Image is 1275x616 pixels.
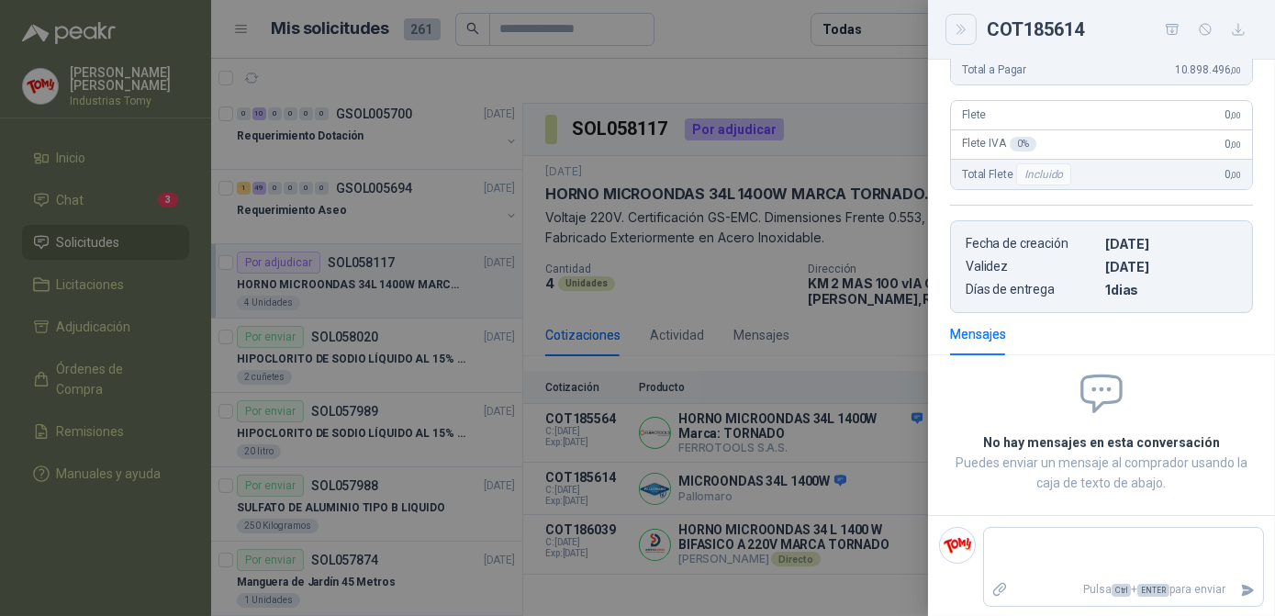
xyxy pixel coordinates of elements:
[1112,584,1131,597] span: Ctrl
[1105,236,1237,252] p: [DATE]
[966,259,1098,274] p: Validez
[1137,584,1169,597] span: ENTER
[1105,259,1237,274] p: [DATE]
[1225,108,1241,121] span: 0
[966,282,1098,297] p: Días de entrega
[950,324,1006,344] div: Mensajes
[950,453,1253,493] p: Puedes enviar un mensaje al comprador usando la caja de texto de abajo.
[1230,65,1241,75] span: ,00
[984,574,1015,606] label: Adjuntar archivos
[1010,137,1036,151] div: 0 %
[950,432,1253,453] h2: No hay mensajes en esta conversación
[1225,138,1241,151] span: 0
[987,15,1253,44] div: COT185614
[1225,168,1241,181] span: 0
[1015,574,1234,606] p: Pulsa + para enviar
[962,63,1026,76] span: Total a Pagar
[1105,282,1237,297] p: 1 dias
[1016,163,1071,185] div: Incluido
[940,528,975,563] img: Company Logo
[1175,63,1241,76] span: 10.898.496
[962,137,1036,151] span: Flete IVA
[1230,170,1241,180] span: ,00
[1233,574,1263,606] button: Enviar
[962,163,1075,185] span: Total Flete
[966,236,1098,252] p: Fecha de creación
[1230,110,1241,120] span: ,00
[1230,140,1241,150] span: ,00
[962,108,986,121] span: Flete
[950,18,972,40] button: Close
